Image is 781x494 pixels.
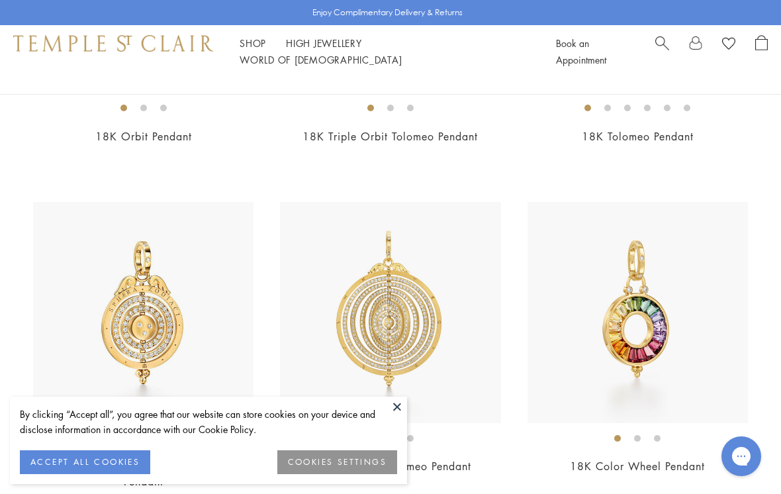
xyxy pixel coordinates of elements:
[13,35,213,51] img: Temple St. Clair
[722,35,735,55] a: View Wishlist
[755,35,768,68] a: Open Shopping Bag
[33,202,253,422] img: 18K Diamond Triple Orbit Tolomeo Pendant
[280,202,500,422] img: 18K Diamond Tolomeo Pendant
[240,36,266,50] a: ShopShop
[20,450,150,474] button: ACCEPT ALL COOKIES
[570,459,705,473] a: 18K Color Wheel Pendant
[302,129,478,144] a: 18K Triple Orbit Tolomeo Pendant
[715,432,768,481] iframe: Gorgias live chat messenger
[240,35,526,68] nav: Main navigation
[277,450,397,474] button: COOKIES SETTINGS
[286,36,362,50] a: High JewelleryHigh Jewellery
[95,129,192,144] a: 18K Orbit Pendant
[556,36,606,66] a: Book an Appointment
[240,53,402,66] a: World of [DEMOGRAPHIC_DATA]World of [DEMOGRAPHIC_DATA]
[582,129,694,144] a: 18K Tolomeo Pendant
[312,6,463,19] p: Enjoy Complimentary Delivery & Returns
[528,202,748,422] img: 18K Color Wheel Pendant
[20,407,397,437] div: By clicking “Accept all”, you agree that our website can store cookies on your device and disclos...
[655,35,669,68] a: Search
